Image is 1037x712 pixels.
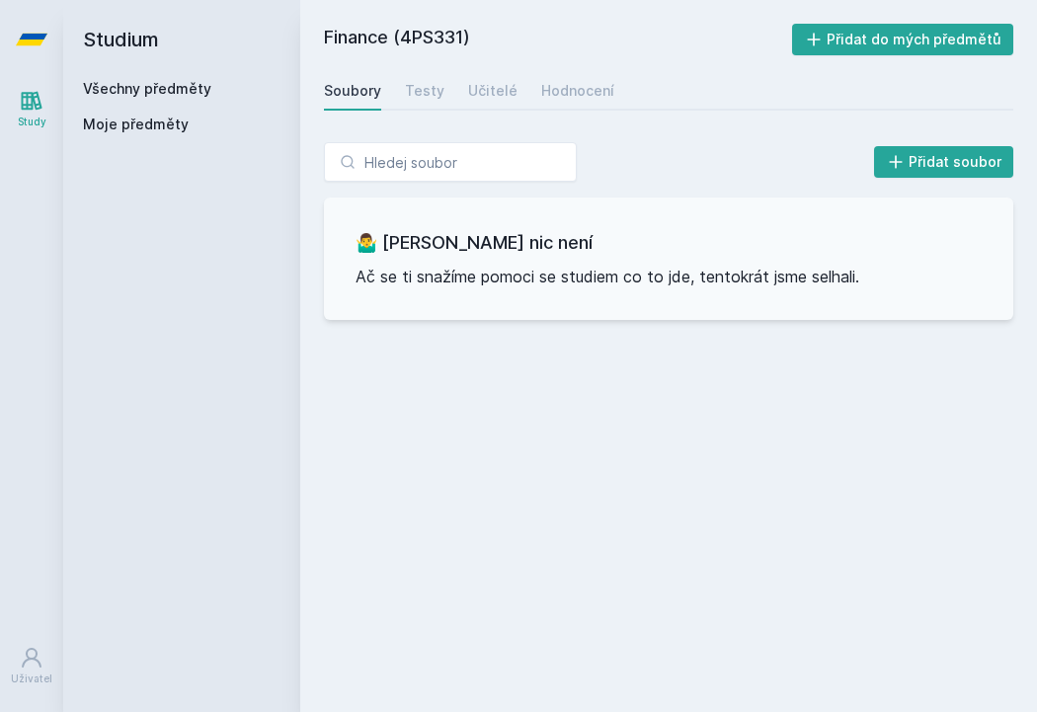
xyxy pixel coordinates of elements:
a: Soubory [324,71,381,111]
div: Hodnocení [541,81,614,101]
h3: 🤷‍♂️ [PERSON_NAME] nic není [356,229,982,257]
button: Přidat soubor [874,146,1014,178]
div: Soubory [324,81,381,101]
a: Všechny předměty [83,80,211,97]
p: Ač se ti snažíme pomoci se studiem co to jde, tentokrát jsme selhali. [356,265,982,288]
h2: Finance (4PS331) [324,24,792,55]
div: Study [18,115,46,129]
button: Přidat do mých předmětů [792,24,1014,55]
div: Uživatel [11,672,52,686]
div: Testy [405,81,444,101]
a: Testy [405,71,444,111]
span: Moje předměty [83,115,189,134]
a: Hodnocení [541,71,614,111]
input: Hledej soubor [324,142,577,182]
a: Uživatel [4,636,59,696]
div: Učitelé [468,81,518,101]
a: Study [4,79,59,139]
a: Učitelé [468,71,518,111]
